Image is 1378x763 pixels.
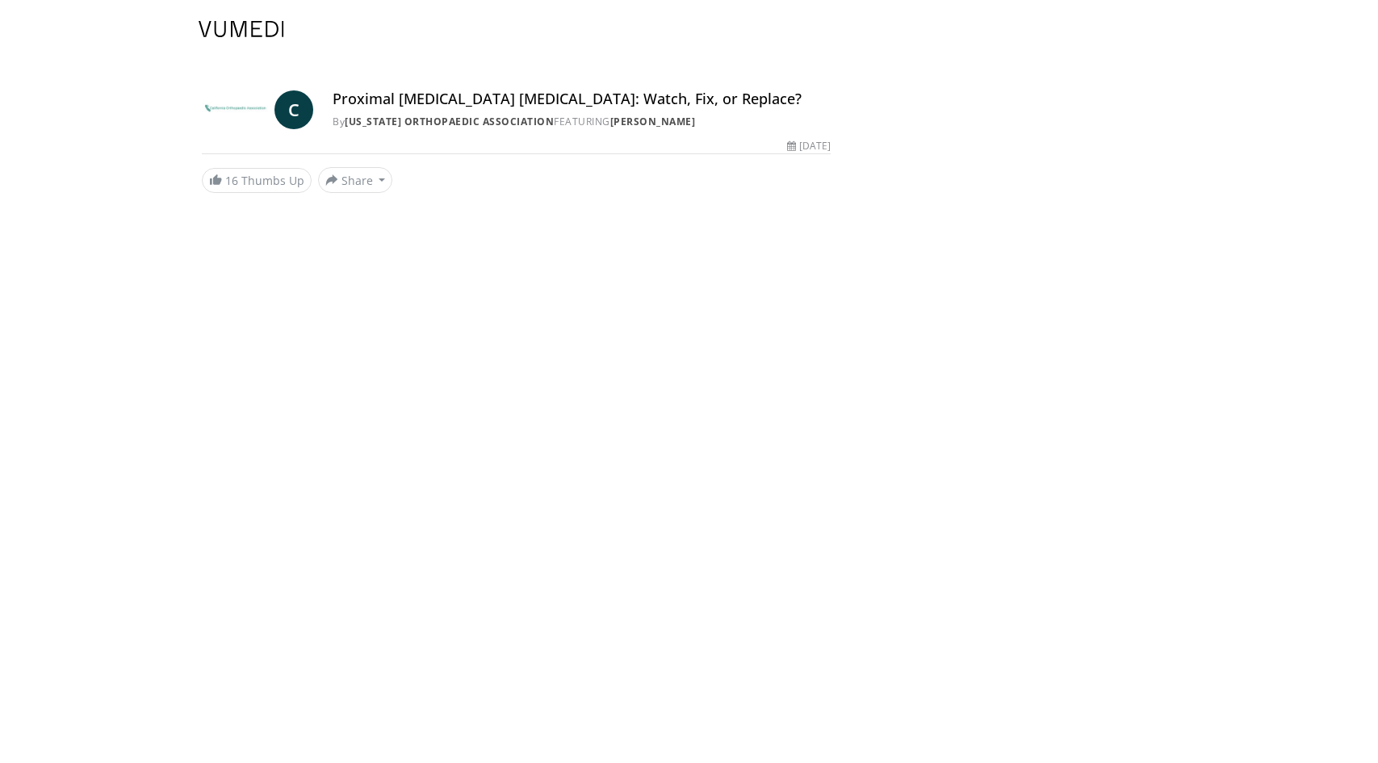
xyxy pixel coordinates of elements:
[610,115,696,128] a: [PERSON_NAME]
[274,90,313,129] a: C
[333,90,831,108] h4: Proximal [MEDICAL_DATA] [MEDICAL_DATA]: Watch, Fix, or Replace?
[318,167,393,193] button: Share
[199,21,284,37] img: VuMedi Logo
[202,168,312,193] a: 16 Thumbs Up
[225,173,238,188] span: 16
[787,139,831,153] div: [DATE]
[333,115,831,129] div: By FEATURING
[345,115,554,128] a: [US_STATE] Orthopaedic Association
[202,90,269,129] img: California Orthopaedic Association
